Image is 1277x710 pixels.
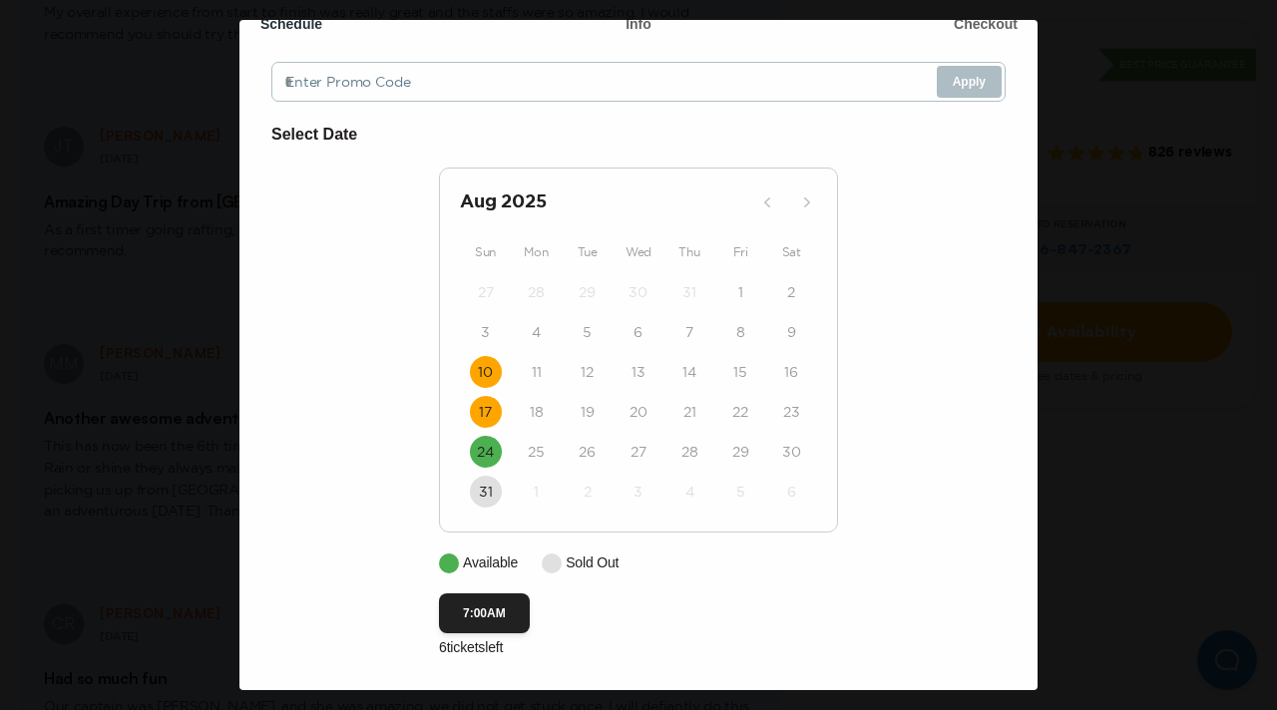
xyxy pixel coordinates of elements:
button: 5 [572,316,604,348]
time: 1 [534,482,539,502]
h6: Schedule [260,14,322,34]
time: 5 [736,482,745,502]
time: 1 [738,282,743,302]
time: 14 [682,362,696,382]
div: Mon [511,240,562,264]
time: 3 [634,482,642,502]
button: 1 [521,476,553,508]
button: 9 [775,316,807,348]
button: 27 [470,276,502,308]
time: 6 [787,482,796,502]
time: 5 [583,322,592,342]
h6: Select Date [271,122,1006,148]
time: 4 [685,482,694,502]
time: 20 [630,402,647,422]
button: 10 [470,356,502,388]
div: Thu [664,240,715,264]
button: 15 [724,356,756,388]
time: 28 [528,282,545,302]
button: 30 [623,276,654,308]
time: 17 [479,402,492,422]
time: 30 [782,442,801,462]
div: Wed [613,240,663,264]
button: 12 [572,356,604,388]
button: 6 [775,476,807,508]
time: 16 [784,362,798,382]
button: 24 [470,436,502,468]
button: 3 [623,476,654,508]
button: 2 [572,476,604,508]
h6: Checkout [954,14,1018,34]
time: 13 [632,362,645,382]
button: 29 [572,276,604,308]
button: 16 [775,356,807,388]
button: 19 [572,396,604,428]
time: 27 [478,282,494,302]
button: 8 [724,316,756,348]
time: 10 [478,362,493,382]
time: 11 [532,362,542,382]
button: 13 [623,356,654,388]
time: 4 [532,322,541,342]
button: 3 [470,316,502,348]
time: 7 [685,322,693,342]
time: 8 [736,322,745,342]
button: 11 [521,356,553,388]
button: 2 [775,276,807,308]
time: 2 [584,482,592,502]
time: 2 [787,282,795,302]
button: 14 [673,356,705,388]
div: Sat [766,240,817,264]
time: 21 [683,402,696,422]
time: 31 [479,482,493,502]
time: 12 [581,362,594,382]
button: 21 [673,396,705,428]
button: 29 [724,436,756,468]
time: 18 [530,402,544,422]
time: 27 [631,442,646,462]
time: 25 [528,442,545,462]
button: 1 [724,276,756,308]
div: Sun [460,240,511,264]
div: Tue [562,240,613,264]
time: 31 [682,282,696,302]
time: 23 [783,402,800,422]
p: 6 ticket s left [439,637,838,658]
time: 9 [787,322,796,342]
time: 30 [629,282,647,302]
button: 7:00AM [439,593,530,633]
p: Sold Out [566,552,619,573]
button: 7 [673,316,705,348]
time: 6 [634,322,642,342]
button: 27 [623,436,654,468]
time: 29 [579,282,596,302]
button: 22 [724,396,756,428]
button: 25 [521,436,553,468]
p: Available [463,552,518,573]
button: 18 [521,396,553,428]
button: 28 [521,276,553,308]
time: 22 [732,402,748,422]
button: 31 [470,476,502,508]
time: 19 [581,402,595,422]
h2: Aug 2025 [460,188,751,216]
button: 17 [470,396,502,428]
button: 23 [775,396,807,428]
button: 31 [673,276,705,308]
button: 4 [521,316,553,348]
button: 4 [673,476,705,508]
button: 28 [673,436,705,468]
button: 26 [572,436,604,468]
time: 26 [579,442,596,462]
h6: Info [626,14,651,34]
time: 28 [681,442,698,462]
time: 3 [481,322,490,342]
button: 20 [623,396,654,428]
div: Fri [715,240,766,264]
time: 24 [477,442,494,462]
button: 6 [623,316,654,348]
button: 30 [775,436,807,468]
button: 5 [724,476,756,508]
time: 29 [732,442,749,462]
time: 15 [733,362,747,382]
